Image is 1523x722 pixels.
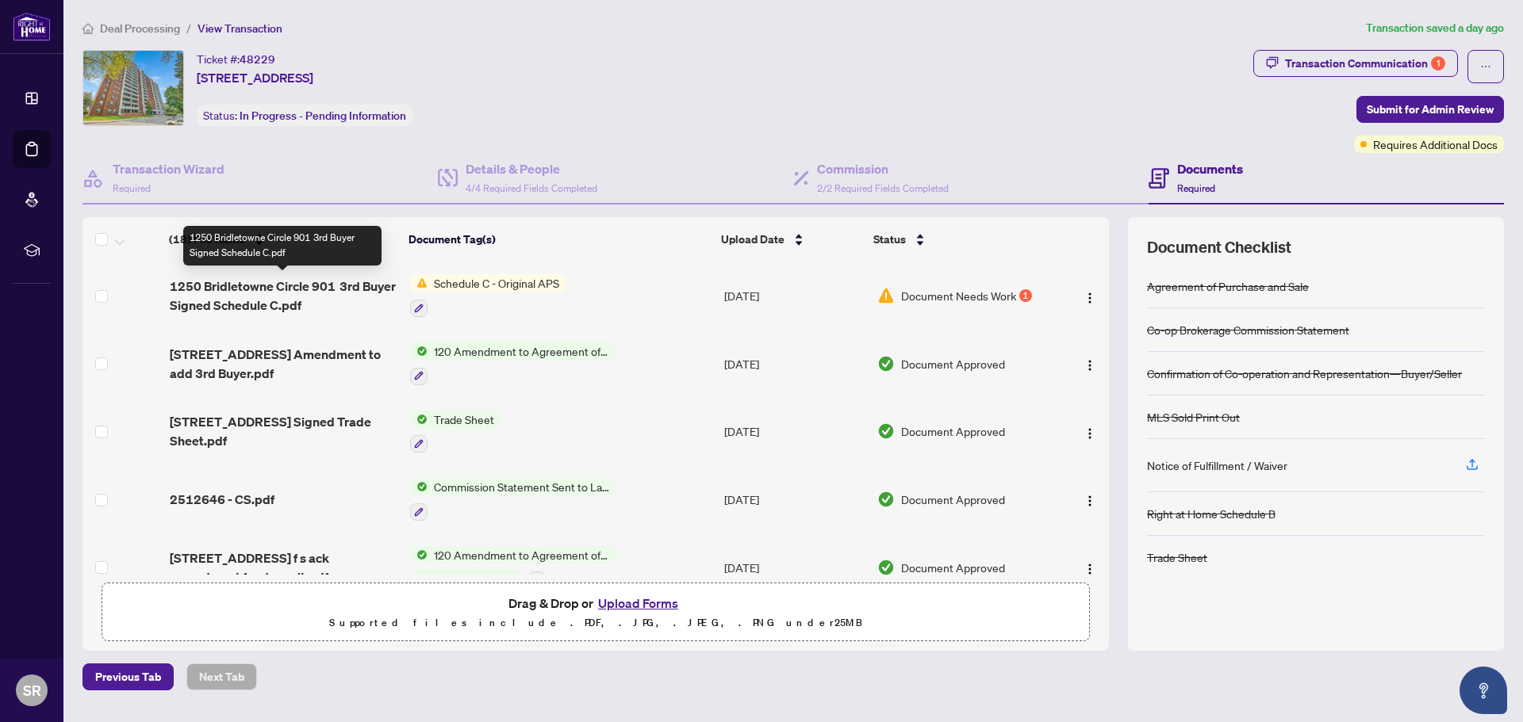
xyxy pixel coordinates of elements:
span: 4/4 Required Fields Completed [466,182,597,194]
span: Required [1177,182,1215,194]
span: Drag & Drop orUpload FormsSupported files include .PDF, .JPG, .JPEG, .PNG under25MB [102,583,1089,642]
span: Schedule C - Original APS [428,274,566,292]
div: Right at Home Schedule B [1147,505,1276,522]
h4: Transaction Wizard [113,159,224,178]
div: Transaction Communication [1285,51,1445,76]
button: Logo [1077,487,1103,512]
span: Status [873,231,906,248]
button: Previous Tab [82,663,174,690]
h4: Details & People [466,159,597,178]
button: Status IconCommission Statement Sent to Lawyer [410,478,616,521]
h4: Commission [817,159,949,178]
span: home [82,23,94,34]
span: ellipsis [1480,61,1491,72]
button: Status Icon120 Amendment to Agreement of Purchase and SaleStatus IconDeposit Amount [410,546,616,589]
img: Logo [1084,495,1096,507]
button: Logo [1077,418,1103,444]
img: Document Status [877,422,895,440]
span: Document Needs Work [901,287,1016,304]
button: Open asap [1460,667,1507,714]
th: Status [867,217,1052,262]
h4: Documents [1177,159,1243,178]
button: Submit for Admin Review [1356,96,1504,123]
button: Status IconSchedule C - Original APS [410,274,566,317]
span: Requires Additional Docs [1373,136,1498,153]
span: Document Approved [901,355,1005,372]
article: Transaction saved a day ago [1366,19,1504,37]
img: Status Icon [410,546,428,563]
span: [STREET_ADDRESS] Amendment to add 3rd Buyer.pdf [170,345,397,383]
th: Upload Date [715,217,867,262]
span: Deal Processing [100,21,180,36]
img: Document Status [877,491,895,508]
button: Transaction Communication1 [1253,50,1458,77]
div: Agreement of Purchase and Sale [1147,277,1309,295]
td: [DATE] [718,398,871,466]
div: 1 [1431,56,1445,71]
span: 2512646 - CS.pdf [170,490,274,509]
img: Document Status [877,559,895,576]
span: [STREET_ADDRESS] f s ack amendment for deposit.pdf [170,548,397,586]
span: Document Approved [901,559,1005,576]
img: logo [13,12,51,41]
span: View Transaction [198,21,282,36]
th: (18) File Name [163,217,402,262]
button: Logo [1077,283,1103,308]
button: Status IconTrade Sheet [410,411,501,453]
span: SR [23,679,41,701]
img: IMG-E12315941_1.jpg [83,51,183,125]
span: Upload Date [721,231,785,248]
li: / [186,19,191,37]
div: Confirmation of Co-operation and Representation—Buyer/Seller [1147,365,1462,382]
button: Logo [1077,555,1103,580]
td: [DATE] [718,330,871,398]
img: Logo [1084,359,1096,372]
img: Status Icon [410,342,428,360]
button: Next Tab [186,663,257,690]
div: Co-op Brokerage Commission Statement [1147,321,1349,338]
p: Supported files include .PDF, .JPG, .JPEG, .PNG under 25 MB [112,613,1080,632]
img: Status Icon [410,478,428,495]
div: 1250 Bridletowne Circle 901 3rd Buyer Signed Schedule C.pdf [183,226,382,265]
span: Drag & Drop or [508,593,683,613]
div: Status: [197,105,412,126]
span: Document Checklist [1147,236,1291,258]
span: Document Approved [901,491,1005,508]
img: Document Status [877,287,895,304]
span: Document Approved [901,422,1005,440]
img: Status Icon [410,571,428,588]
div: Ticket #: [197,50,275,68]
td: [DATE] [718,465,871,533]
button: Status Icon120 Amendment to Agreement of Purchase and Sale [410,342,616,385]
span: In Progress - Pending Information [240,109,406,123]
td: [DATE] [718,533,871,602]
span: [STREET_ADDRESS] [197,68,313,87]
span: 48229 [240,52,275,67]
img: Status Icon [410,274,428,292]
div: MLS Sold Print Out [1147,408,1240,426]
img: Logo [1084,292,1096,304]
span: Required [113,182,151,194]
span: Deposit Amount [428,571,522,588]
img: Document Status [877,355,895,372]
div: Trade Sheet [1147,548,1207,566]
td: [DATE] [718,262,871,330]
span: (18) File Name [169,231,245,248]
span: 1250 Bridletowne Circle 901 3rd Buyer Signed Schedule C.pdf [170,277,397,315]
button: Upload Forms [593,593,683,613]
span: Previous Tab [95,664,161,690]
span: 120 Amendment to Agreement of Purchase and Sale [428,342,616,360]
img: Logo [1084,427,1096,440]
img: Logo [1084,563,1096,575]
span: 120 Amendment to Agreement of Purchase and Sale [428,546,616,563]
span: Trade Sheet [428,411,501,428]
span: [STREET_ADDRESS] Signed Trade Sheet.pdf [170,412,397,450]
div: 1 [1019,289,1032,302]
div: Notice of Fulfillment / Waiver [1147,457,1287,474]
span: Commission Statement Sent to Lawyer [428,478,616,495]
span: Submit for Admin Review [1367,97,1494,122]
span: 2/2 Required Fields Completed [817,182,949,194]
img: Status Icon [410,411,428,428]
th: Document Tag(s) [402,217,715,262]
button: Logo [1077,351,1103,376]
